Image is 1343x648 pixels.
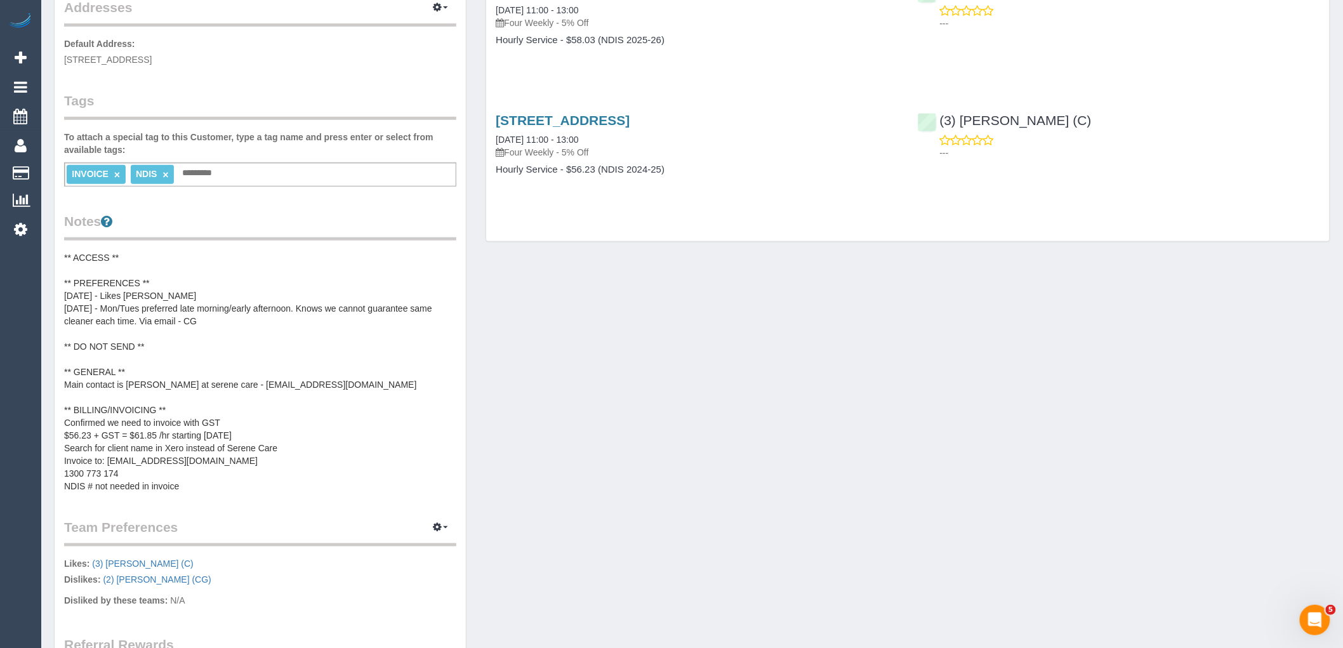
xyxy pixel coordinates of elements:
span: [STREET_ADDRESS] [64,55,152,65]
legend: Tags [64,91,456,120]
label: Likes: [64,557,89,570]
p: Four Weekly - 5% Off [496,146,898,159]
h4: Hourly Service - $56.23 (NDIS 2024-25) [496,164,898,175]
p: Four Weekly - 5% Off [496,17,898,29]
h4: Hourly Service - $58.03 (NDIS 2025-26) [496,35,898,46]
a: [DATE] 11:00 - 13:00 [496,135,578,145]
label: Disliked by these teams: [64,594,168,607]
a: (3) [PERSON_NAME] (C) [918,113,1092,128]
p: --- [940,147,1320,159]
img: Automaid Logo [8,13,33,30]
pre: ** ACCESS ** ** PREFERENCES ** [DATE] - Likes [PERSON_NAME] [DATE] - Mon/Tues preferred late morn... [64,251,456,493]
legend: Notes [64,212,456,241]
a: [DATE] 11:00 - 13:00 [496,5,578,15]
span: 5 [1326,605,1336,615]
a: (3) [PERSON_NAME] (C) [92,559,193,569]
iframe: Intercom live chat [1300,605,1330,635]
legend: Team Preferences [64,518,456,546]
label: Dislikes: [64,573,101,586]
p: --- [940,17,1320,30]
label: To attach a special tag to this Customer, type a tag name and press enter or select from availabl... [64,131,456,156]
label: Default Address: [64,37,135,50]
span: INVOICE [72,169,109,179]
span: N/A [170,595,185,605]
span: NDIS [136,169,157,179]
a: [STREET_ADDRESS] [496,113,630,128]
a: × [162,169,168,180]
a: × [114,169,120,180]
a: (2) [PERSON_NAME] (CG) [103,574,211,585]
